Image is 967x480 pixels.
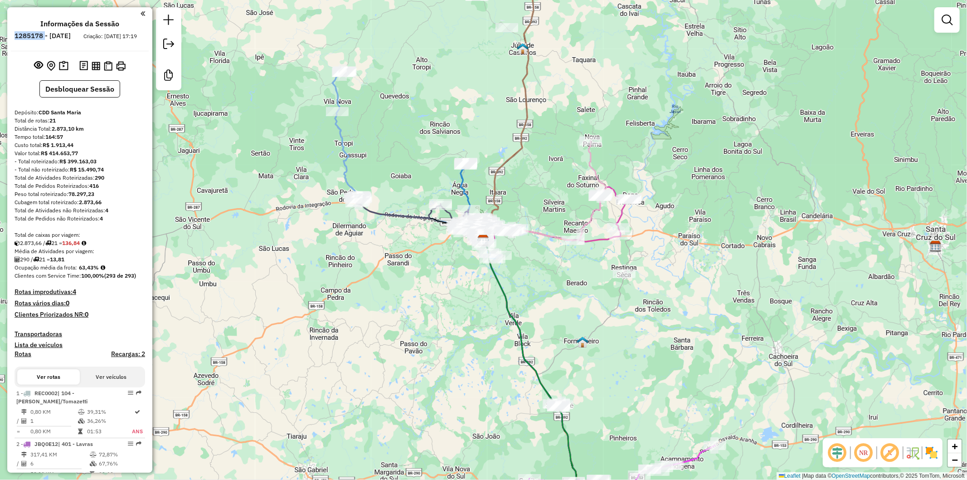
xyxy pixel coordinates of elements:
[78,418,85,424] i: % de utilização da cubagem
[577,336,588,348] img: Formigueiro
[78,409,85,415] i: % de utilização do peso
[16,416,21,426] td: /
[85,310,88,318] strong: 0
[15,174,145,182] div: Total de Atividades Roteirizadas:
[15,257,20,262] i: Total de Atividades
[30,427,78,436] td: 0,80 KM
[15,272,81,279] span: Clientes com Service Time:
[80,369,142,385] button: Ver veículos
[16,390,87,405] span: | 104 - [PERSON_NAME]/Tomazetti
[59,158,97,165] strong: R$ 399.163,03
[41,150,78,157] strong: R$ 414.653,77
[45,133,63,140] strong: 164:57
[15,255,145,264] div: 290 / 21 =
[111,350,145,358] h4: Recargas: 2
[95,174,104,181] strong: 290
[15,166,145,174] div: - Total não roteirizado:
[517,43,529,54] img: Julio de Castilhos
[853,442,875,464] span: Ocultar NR
[21,452,27,457] i: Distância Total
[15,149,145,157] div: Valor total:
[15,231,145,239] div: Total de caixas por viagem:
[15,141,145,149] div: Custo total:
[90,59,102,72] button: Visualizar relatório de Roteirização
[39,109,81,116] strong: CDD Santa Maria
[948,453,962,467] a: Zoom out
[15,182,145,190] div: Total de Pedidos Roteirizados:
[79,264,99,271] strong: 63,43%
[613,269,636,278] div: Atividade não roteirizada - LANCHERIA E SORVETER
[16,441,93,447] span: 2 -
[50,256,64,263] strong: 13,81
[98,470,141,479] td: 09:19
[40,20,119,28] h4: Informações da Sessão
[21,461,27,466] i: Total de Atividades
[15,32,71,40] h6: 1285178 - [DATE]
[30,470,89,479] td: 52,90 KM
[15,190,145,198] div: Peso total roteirizado:
[34,441,58,447] span: JBQ0E12
[952,454,958,465] span: −
[100,215,103,222] strong: 4
[131,427,143,436] td: ANS
[948,440,962,453] a: Zoom in
[15,240,20,246] i: Cubagem total roteirizado
[49,117,56,124] strong: 21
[15,206,145,215] div: Total de Atividades não Roteirizadas:
[16,470,21,479] td: =
[89,182,99,189] strong: 416
[104,272,136,279] strong: (293 de 293)
[15,288,145,296] h4: Rotas improdutivas:
[66,299,69,307] strong: 0
[832,473,870,479] a: OpenStreetMap
[905,446,920,460] img: Fluxo de ruas
[924,446,939,460] img: Exibir/Ocultar setores
[87,407,131,416] td: 39,31%
[30,416,78,426] td: 1
[78,59,90,73] button: Logs desbloquear sessão
[90,471,94,477] i: Tempo total em rota
[39,80,120,98] button: Desbloquear Sessão
[114,59,127,73] button: Imprimir Rotas
[15,117,145,125] div: Total de rotas:
[15,264,77,271] span: Ocupação média da frota:
[34,390,58,397] span: REC0002
[930,240,942,252] img: CDD Santa Cruz do Sul
[136,390,141,396] em: Rota exportada
[15,125,145,133] div: Distância Total:
[15,198,145,206] div: Cubagem total roteirizado:
[15,311,145,318] h4: Clientes Priorizados NR:
[136,441,141,446] em: Rota exportada
[160,35,178,55] a: Exportar sessão
[79,199,102,206] strong: 2.873,66
[33,257,39,262] i: Total de rotas
[826,442,848,464] span: Ocultar deslocamento
[43,142,73,148] strong: R$ 1.913,44
[102,59,114,73] button: Visualizar Romaneio
[15,247,145,255] div: Média de Atividades por viagem:
[15,350,31,358] a: Rotas
[52,125,84,132] strong: 2.873,10 km
[101,265,105,270] em: Média calculada utilizando a maior ocupação (%Peso ou %Cubagem) de cada rota da sessão. Rotas cro...
[90,452,97,457] i: % de utilização do peso
[128,390,133,396] em: Opções
[58,441,93,447] span: | 401 - Lavras
[57,59,70,73] button: Painel de Sugestão
[952,441,958,452] span: +
[82,240,86,246] i: Meta Caixas/viagem: 162,77 Diferença: -25,93
[128,441,133,446] em: Opções
[87,427,131,436] td: 01:53
[87,416,131,426] td: 36,26%
[45,59,57,73] button: Centralizar mapa no depósito ou ponto de apoio
[78,429,83,434] i: Tempo total em rota
[160,11,178,31] a: Nova sessão e pesquisa
[777,472,967,480] div: Map data © contributors,© 2025 TomTom, Microsoft
[30,459,89,468] td: 6
[17,369,80,385] button: Ver rotas
[98,450,141,459] td: 72,87%
[21,409,27,415] i: Distância Total
[15,239,145,247] div: 2.873,66 / 21 =
[68,191,94,197] strong: 78.297,23
[16,427,21,436] td: =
